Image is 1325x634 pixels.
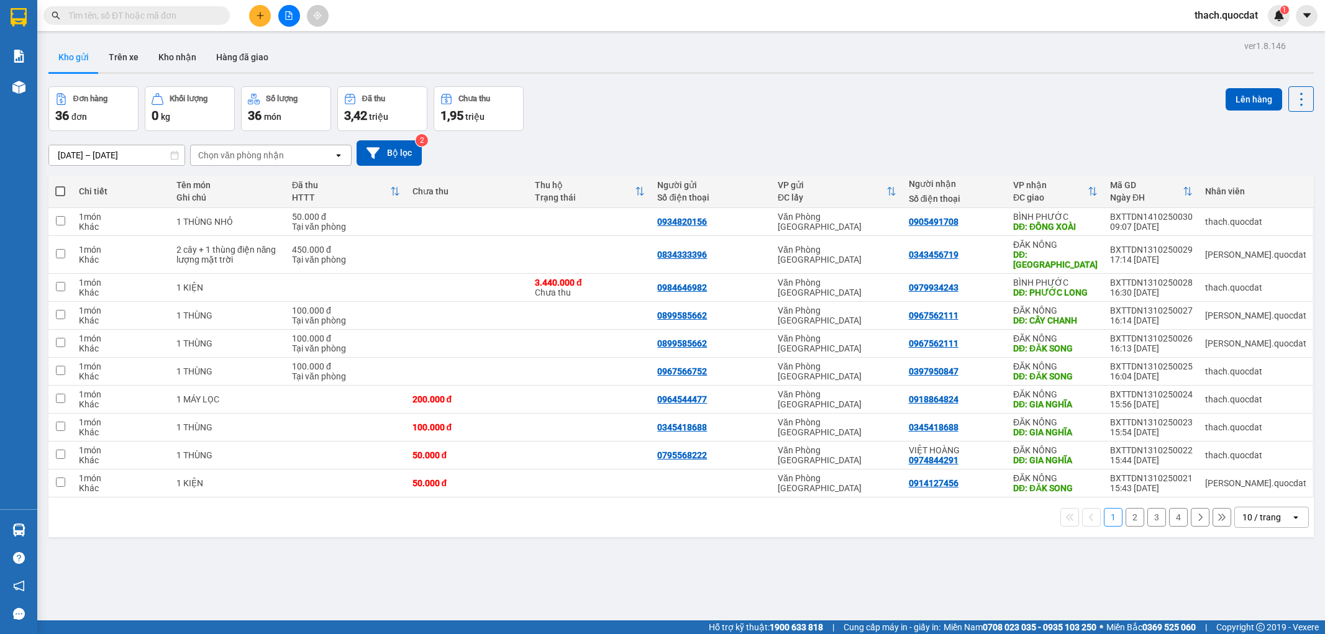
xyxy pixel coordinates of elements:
span: | [1205,620,1207,634]
div: Thu hộ [535,180,635,190]
div: DĐ: ĐĂK SONG [1013,483,1098,493]
div: VP gửi [778,180,886,190]
div: Văn Phòng [GEOGRAPHIC_DATA] [778,306,896,325]
div: 1 món [79,361,164,371]
input: Tìm tên, số ĐT hoặc mã đơn [68,9,215,22]
span: ⚪️ [1100,625,1103,630]
div: BÌNH PHƯỚC [1013,212,1098,222]
span: kg [161,112,170,122]
div: BXTTDN1310250029 [1110,245,1193,255]
div: Văn Phòng [GEOGRAPHIC_DATA] [778,245,896,265]
th: Toggle SortBy [1104,175,1199,208]
button: Trên xe [99,42,148,72]
div: 0795568222 [657,450,707,460]
div: 16:14 [DATE] [1110,315,1193,325]
div: 1 THÙNG [176,422,280,432]
div: DĐ: GIA NGHĨA [1013,427,1098,437]
div: 3.440.000 đ [535,278,645,288]
div: 1 món [79,278,164,288]
div: 0934820156 [657,217,707,227]
div: Đã thu [292,180,390,190]
div: Khác [79,427,164,437]
div: HTTT [292,192,390,202]
div: Khác [79,315,164,325]
div: ĐĂK NÔNG [1013,361,1098,371]
img: warehouse-icon [12,523,25,537]
div: BXTTDN1310250027 [1110,306,1193,315]
span: message [13,608,25,620]
div: Văn Phòng [GEOGRAPHIC_DATA] [778,333,896,353]
div: Mã GD [1110,180,1183,190]
div: Tại văn phòng [292,255,400,265]
div: 0397950847 [909,366,958,376]
img: warehouse-icon [12,81,25,94]
div: 450.000 đ [292,245,400,255]
svg: open [1291,512,1301,522]
div: ĐĂK NÔNG [1013,306,1098,315]
div: Văn Phòng [GEOGRAPHIC_DATA] [778,212,896,232]
div: Đã thu [362,94,385,103]
span: đơn [71,112,87,122]
div: 15:44 [DATE] [1110,455,1193,465]
button: caret-down [1296,5,1318,27]
div: BXTTDN1310250021 [1110,473,1193,483]
span: 1 [1282,6,1286,14]
div: 1 món [79,306,164,315]
button: Chưa thu1,95 triệu [434,86,524,131]
span: 1,95 [440,108,463,123]
div: 0967566752 [657,366,707,376]
div: ĐĂK NÔNG [1013,417,1098,427]
div: 15:43 [DATE] [1110,483,1193,493]
span: triệu [465,112,485,122]
div: BXTTDN1310250025 [1110,361,1193,371]
img: logo-vxr [11,8,27,27]
div: BÌNH PHƯỚC [1013,278,1098,288]
div: 16:13 [DATE] [1110,343,1193,353]
div: Đơn hàng [73,94,107,103]
span: notification [13,580,25,592]
span: 36 [248,108,262,123]
img: icon-new-feature [1273,10,1285,21]
svg: open [334,150,344,160]
button: 1 [1104,508,1122,527]
span: Miền Nam [944,620,1096,634]
div: Khác [79,288,164,297]
div: 1 THÙNG [176,310,280,320]
div: 1 KIỆN [176,283,280,292]
div: 0967562111 [909,310,958,320]
button: plus [249,5,271,27]
div: 1 KIỆN [176,478,280,488]
button: 3 [1147,508,1166,527]
span: 3,42 [344,108,367,123]
div: Văn Phòng [GEOGRAPHIC_DATA] [778,417,896,437]
div: 15:54 [DATE] [1110,427,1193,437]
div: 0914127456 [909,478,958,488]
div: Khác [79,343,164,353]
div: ver 1.8.146 [1244,39,1286,53]
div: Người gửi [657,180,765,190]
div: 0345418688 [657,422,707,432]
th: Toggle SortBy [1007,175,1104,208]
div: thach.quocdat [1205,217,1306,227]
div: 0834333396 [657,250,707,260]
div: DĐ: CÂY CHANH [1013,315,1098,325]
div: Người nhận [909,179,1001,189]
button: Lên hàng [1226,88,1282,111]
div: Khác [79,399,164,409]
div: 09:07 [DATE] [1110,222,1193,232]
div: 100.000 đ [292,361,400,371]
div: DĐ: GIA NGHĨA [1013,399,1098,409]
div: ĐC giao [1013,192,1088,202]
button: Kho gửi [48,42,99,72]
th: Toggle SortBy [529,175,651,208]
div: 0899585662 [657,338,707,348]
div: simon.quocdat [1205,250,1306,260]
div: 1 món [79,445,164,455]
div: 100.000 đ [412,422,522,432]
div: DĐ: ĐỒNG XOÀI [1013,222,1098,232]
div: VIỆT HOÀNG [909,445,1001,455]
div: Tại văn phòng [292,315,400,325]
div: Khối lượng [170,94,207,103]
div: 0899585662 [657,310,707,320]
div: 10 / trang [1242,511,1281,523]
